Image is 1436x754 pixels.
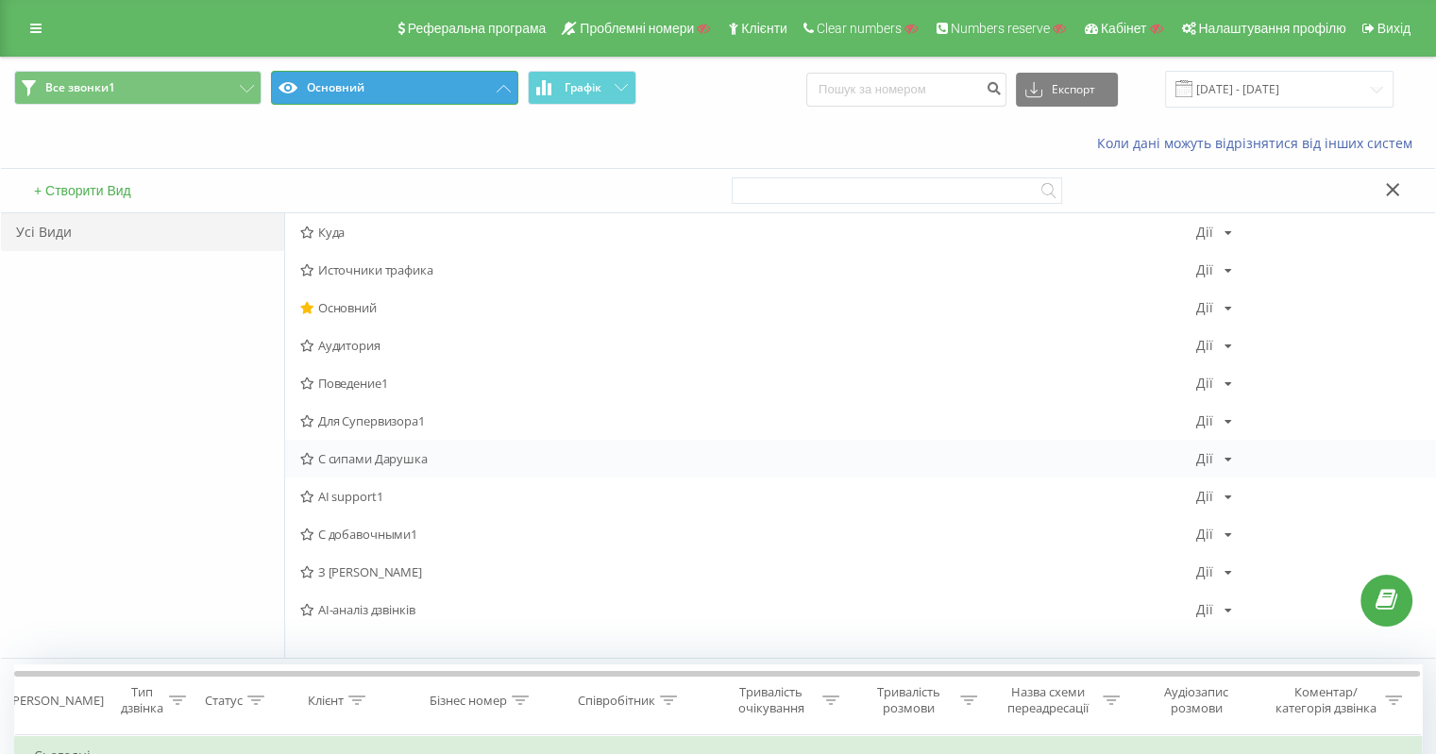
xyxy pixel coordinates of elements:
span: С сипами Дарушка [300,452,1196,465]
div: Клієнт [308,693,344,709]
div: Назва схеми переадресації [999,684,1098,716]
button: Основний [271,71,518,105]
div: Тип дзвінка [119,684,163,716]
span: Клієнти [741,21,787,36]
div: Дії [1196,339,1213,352]
div: Усі Види [1,213,284,251]
div: Тривалість розмови [861,684,955,716]
div: Дії [1196,377,1213,390]
button: Все звонки1 [14,71,262,105]
div: Дії [1196,452,1213,465]
button: Графік [528,71,636,105]
button: Закрити [1379,181,1407,201]
span: Вихід [1377,21,1411,36]
div: Дії [1196,528,1213,541]
span: Проблемні номери [580,21,694,36]
button: Експорт [1016,73,1118,107]
div: [PERSON_NAME] [8,693,104,709]
div: Тривалість очікування [724,684,819,716]
span: Куда [300,226,1196,239]
div: Статус [205,693,243,709]
span: Clear numbers [817,21,902,36]
div: Дії [1196,565,1213,578]
span: Для Супервизора1 [300,414,1196,427]
input: Пошук за номером [806,73,1006,107]
span: Налаштування профілю [1198,21,1345,36]
span: Кабінет [1101,21,1147,36]
span: Графік [565,81,601,94]
button: + Створити Вид [28,182,137,199]
div: Співробітник [578,693,655,709]
div: Дії [1196,603,1213,616]
span: AI-аналіз дзвінків [300,603,1196,616]
span: Основний [300,301,1196,314]
div: Коментар/категорія дзвінка [1270,684,1380,716]
div: Дії [1196,414,1213,427]
div: Дії [1196,490,1213,503]
span: Аудитория [300,339,1196,352]
a: Коли дані можуть відрізнятися вiд інших систем [1097,134,1422,152]
span: Поведение1 [300,377,1196,390]
span: Numbers reserve [951,21,1050,36]
div: Дії [1196,226,1213,239]
span: AI support1 [300,490,1196,503]
span: Реферальна програма [408,21,547,36]
span: Все звонки1 [45,80,115,95]
div: Дії [1196,301,1213,314]
span: З [PERSON_NAME] [300,565,1196,578]
div: Дії [1196,263,1213,276]
span: С добавочными1 [300,528,1196,541]
div: Бізнес номер [430,693,507,709]
div: Аудіозапис розмови [1141,684,1252,716]
span: Источники трафика [300,263,1196,276]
